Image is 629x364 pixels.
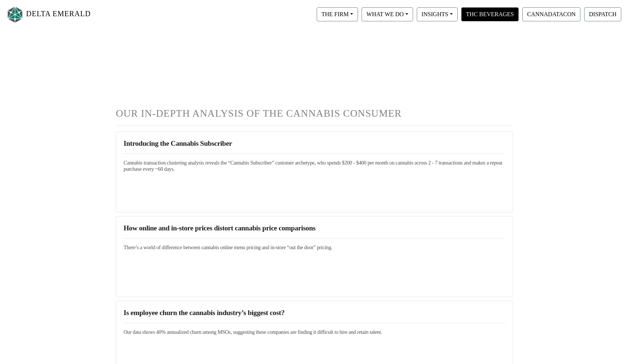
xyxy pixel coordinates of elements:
button: THE FIRM [317,7,358,21]
h3: Is employee churn the cannabis industry’s biggest cost? [124,308,505,317]
button: INSIGHTS [417,7,458,21]
button: THC BEVERAGES [461,7,519,21]
button: WHAT WE DO [362,7,413,21]
a: Introducing the Cannabis SubscriberCannabis transaction clustering analysis reveals the “Cannabis... [124,139,505,173]
a: Is employee churn the cannabis industry’s biggest cost?Our data shows 40% annualized churn among ... [124,308,505,335]
a: DISPATCH [582,11,623,17]
button: CANNADATACON [522,7,580,21]
h1: OUR IN-DEPTH ANALYSIS OF THE CANNABIS CONSUMER [116,107,513,120]
h3: How online and in-store prices distort cannabis price comparisons [124,224,505,232]
img: Logo [6,5,24,24]
h5: Cannabis transaction clustering analysis reveals the “Cannabis Subscriber” customer archetype, wh... [124,160,505,173]
a: THC BEVERAGES [459,11,520,17]
a: CANNADATACON [520,11,582,17]
h5: Our data shows 40% annualized churn among MSOs, suggesting these companies are finding it difficu... [124,329,505,335]
h3: Introducing the Cannabis Subscriber [124,139,505,148]
a: How online and in-store prices distort cannabis price comparisonsThere’s a world of difference be... [124,224,505,251]
h5: There’s a world of difference between cannabis online menu pricing and in-store “out the door” pr... [124,244,505,251]
a: DELTA EMERALD [6,3,91,26]
button: DISPATCH [584,7,621,21]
